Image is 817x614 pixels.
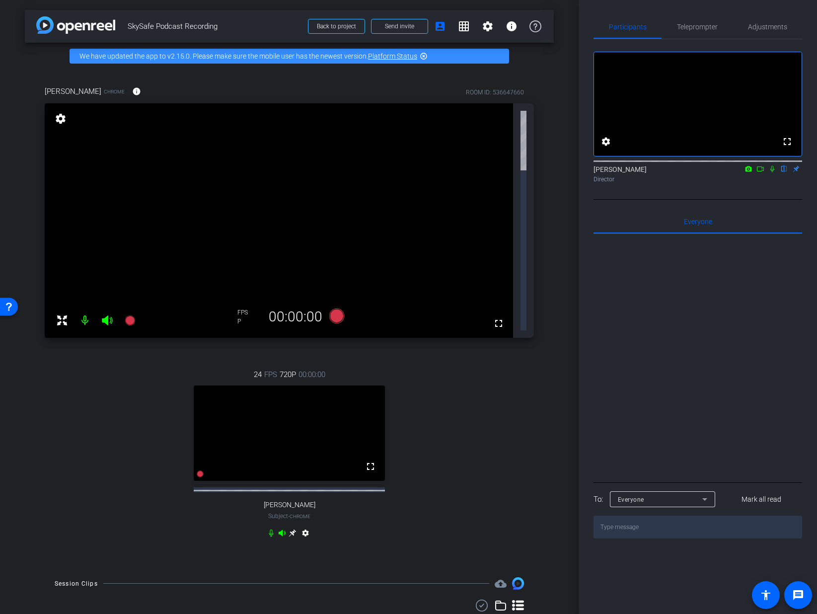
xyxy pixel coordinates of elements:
span: - [288,513,290,520]
div: ROOM ID: 536647660 [466,88,524,97]
div: [PERSON_NAME] [594,164,802,184]
span: Subject [268,512,310,521]
span: [PERSON_NAME] [264,501,315,509]
div: To: [594,494,603,505]
span: Destinations for your clips [495,577,507,589]
button: Back to project [308,19,365,34]
mat-icon: message [792,589,804,601]
mat-icon: info [132,87,141,96]
div: We have updated the app to v2.15.0. Please make sure the mobile user has the newest version. [70,49,509,64]
span: [PERSON_NAME] [45,86,101,97]
span: 24 [254,369,262,380]
mat-icon: settings [482,20,494,32]
button: Mark all read [721,490,803,508]
span: 720P [280,369,296,380]
span: Participants [609,23,647,30]
mat-icon: highlight_off [420,52,428,60]
mat-icon: settings [299,529,311,541]
span: Mark all read [742,494,781,505]
span: FPS [237,309,248,316]
span: SkySafe Podcast Recording [128,16,302,36]
mat-icon: settings [54,113,68,125]
span: Chrome [104,88,125,95]
mat-icon: info [506,20,518,32]
span: 00:00:00 [298,369,325,380]
span: FPS [264,369,277,380]
mat-icon: fullscreen [493,317,505,329]
span: Adjustments [748,23,787,30]
span: Everyone [618,496,644,503]
div: Session Clips [55,579,98,589]
div: Director [594,175,802,184]
div: 00:00:00 [262,308,329,325]
span: Teleprompter [677,23,718,30]
span: Chrome [290,514,310,519]
mat-icon: flip [778,164,790,173]
span: Send invite [385,22,414,30]
mat-icon: cloud_upload [495,578,507,590]
span: Back to project [317,23,356,30]
mat-icon: account_box [434,20,446,32]
mat-icon: fullscreen [781,136,793,148]
div: P [237,317,262,325]
img: Session clips [512,577,524,589]
mat-icon: settings [600,136,612,148]
mat-icon: accessibility [760,589,772,601]
a: Platform Status [368,52,417,60]
button: Send invite [371,19,428,34]
span: Everyone [684,218,712,225]
img: app-logo [36,16,115,34]
mat-icon: grid_on [458,20,470,32]
mat-icon: fullscreen [365,460,376,472]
